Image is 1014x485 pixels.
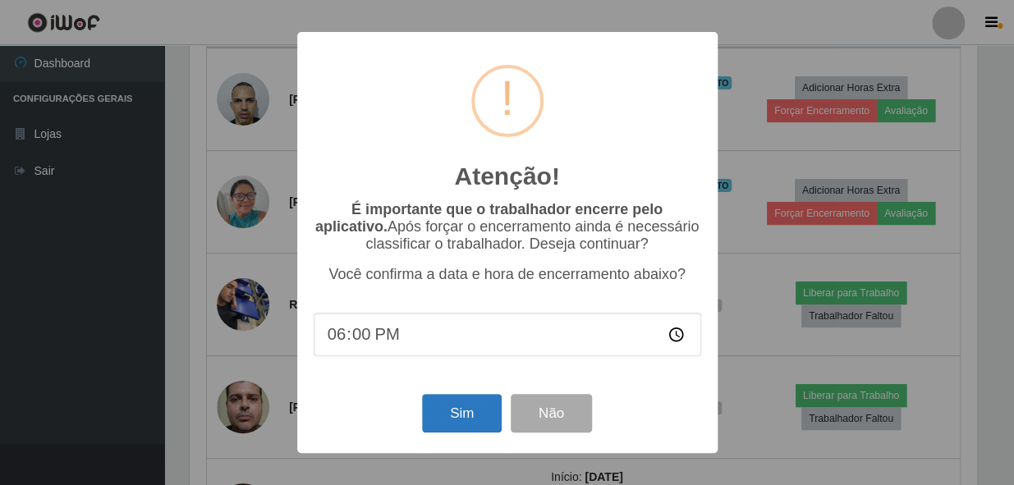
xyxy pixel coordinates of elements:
b: É importante que o trabalhador encerre pelo aplicativo. [315,201,663,235]
h2: Atenção! [454,162,559,191]
p: Após forçar o encerramento ainda é necessário classificar o trabalhador. Deseja continuar? [314,201,701,253]
button: Não [511,394,592,432]
button: Sim [422,394,502,432]
p: Você confirma a data e hora de encerramento abaixo? [314,266,701,283]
